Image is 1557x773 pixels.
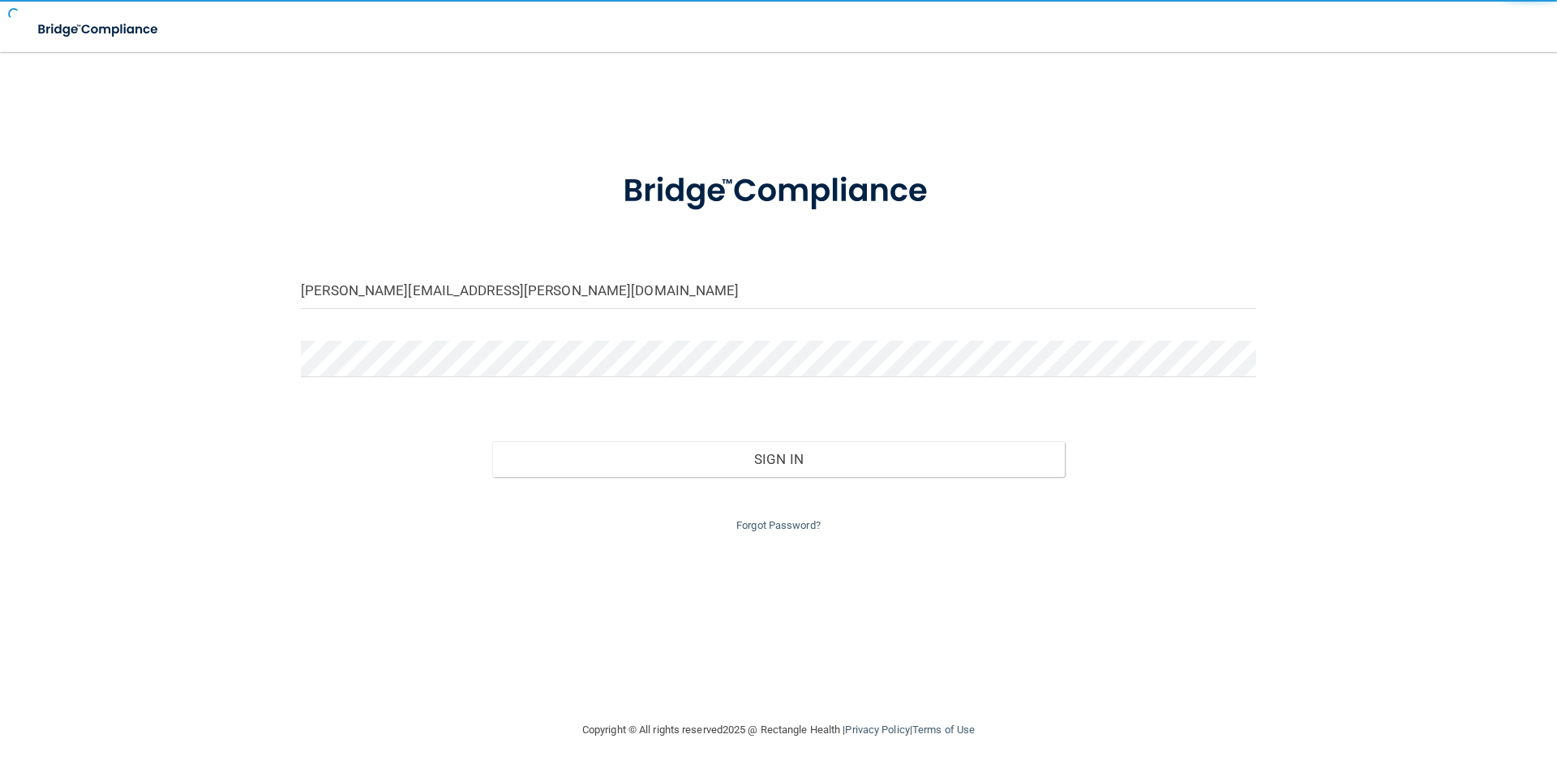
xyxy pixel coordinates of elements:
[483,704,1074,756] div: Copyright © All rights reserved 2025 @ Rectangle Health | |
[492,441,1066,477] button: Sign In
[1476,661,1538,723] iframe: Drift Widget Chat Controller
[912,724,975,736] a: Terms of Use
[301,273,1256,309] input: Email
[590,149,967,234] img: bridge_compliance_login_screen.278c3ca4.svg
[736,519,821,531] a: Forgot Password?
[24,13,174,46] img: bridge_compliance_login_screen.278c3ca4.svg
[845,724,909,736] a: Privacy Policy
